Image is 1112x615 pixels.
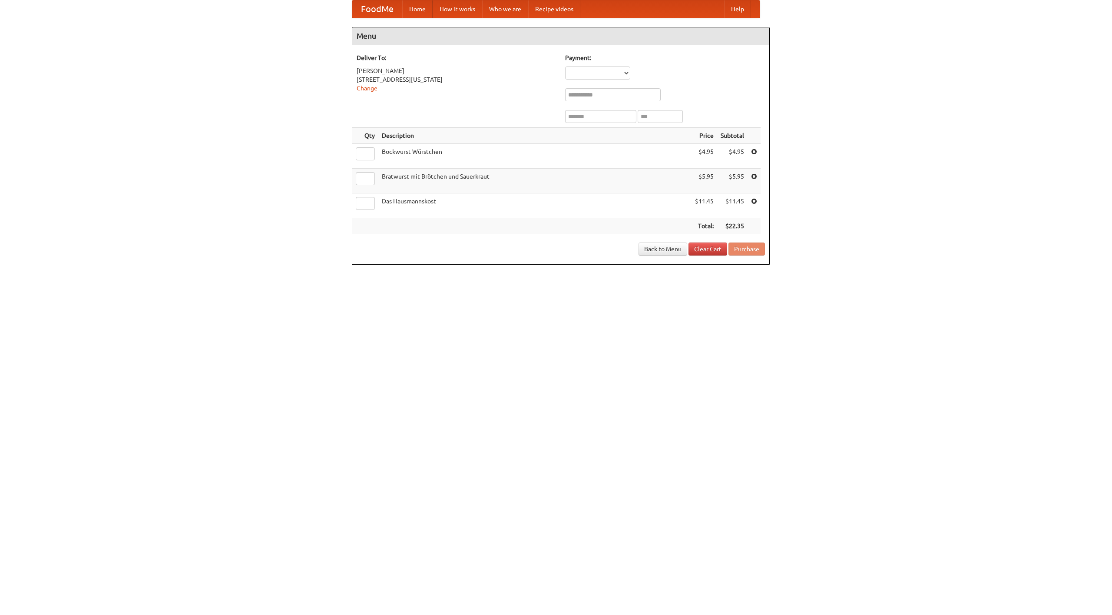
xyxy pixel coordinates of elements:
[378,169,692,193] td: Bratwurst mit Brötchen und Sauerkraut
[717,128,748,144] th: Subtotal
[352,0,402,18] a: FoodMe
[728,243,765,256] button: Purchase
[352,128,378,144] th: Qty
[692,193,717,218] td: $11.45
[352,27,769,45] h4: Menu
[357,66,556,75] div: [PERSON_NAME]
[692,169,717,193] td: $5.95
[724,0,751,18] a: Help
[688,243,727,256] a: Clear Cart
[639,243,687,256] a: Back to Menu
[357,85,377,92] a: Change
[357,53,556,62] h5: Deliver To:
[357,75,556,84] div: [STREET_ADDRESS][US_STATE]
[692,218,717,234] th: Total:
[717,193,748,218] td: $11.45
[378,144,692,169] td: Bockwurst Würstchen
[692,144,717,169] td: $4.95
[717,169,748,193] td: $5.95
[565,53,765,62] h5: Payment:
[402,0,433,18] a: Home
[528,0,580,18] a: Recipe videos
[717,218,748,234] th: $22.35
[433,0,482,18] a: How it works
[378,193,692,218] td: Das Hausmannskost
[482,0,528,18] a: Who we are
[378,128,692,144] th: Description
[692,128,717,144] th: Price
[717,144,748,169] td: $4.95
